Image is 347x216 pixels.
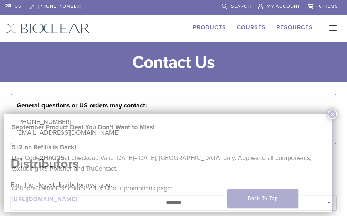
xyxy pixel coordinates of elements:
[237,24,266,31] a: Courses
[193,24,226,31] a: Products
[231,4,251,9] span: Search
[40,154,65,162] strong: 2HAU25
[267,4,300,9] span: My Account
[328,110,337,119] button: Close
[5,23,90,34] img: Bioclear
[12,183,325,204] p: Coupons cannot be combined. Visit our promotions page:
[17,101,147,109] strong: General questions or US orders may contact:
[12,142,325,174] p: Use Code at checkout. Valid [DATE]–[DATE], [GEOGRAPHIC_DATA] only. Applies to all components, exc...
[323,23,342,34] nav: Primary Navigation
[12,143,76,151] strong: 5+2 on Refills is Back!
[276,24,313,31] a: Resources
[12,123,155,131] strong: September Product Deal You Don’t Want to Miss!
[319,4,338,9] span: 0 items
[12,196,77,203] a: [URL][DOMAIN_NAME]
